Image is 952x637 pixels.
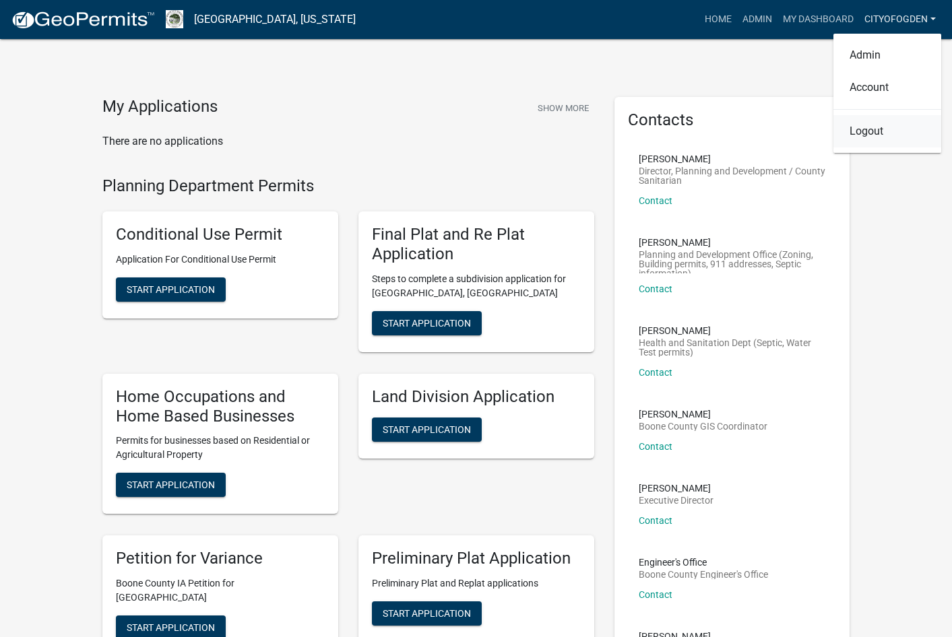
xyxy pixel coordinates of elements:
a: Contact [639,441,672,452]
a: Contact [639,589,672,600]
p: [PERSON_NAME] [639,326,826,335]
button: Start Application [372,417,482,442]
p: Application For Conditional Use Permit [116,253,325,267]
p: Permits for businesses based on Residential or Agricultural Property [116,434,325,462]
button: Show More [532,97,594,119]
a: Admin [737,7,778,32]
h5: Final Plat and Re Plat Application [372,225,581,264]
a: Account [833,71,941,104]
h5: Conditional Use Permit [116,225,325,244]
p: [PERSON_NAME] [639,238,826,247]
h4: My Applications [102,97,218,117]
h5: Contacts [628,110,837,130]
h4: Planning Department Permits [102,176,594,196]
button: Start Application [116,473,226,497]
span: Start Application [127,622,215,633]
a: Home [699,7,737,32]
a: Logout [833,115,941,147]
span: Start Application [383,608,471,619]
a: Contact [639,515,672,526]
button: Start Application [372,311,482,335]
a: CityofOgden [859,7,941,32]
p: [PERSON_NAME] [639,409,767,419]
a: Contact [639,195,672,206]
span: Start Application [127,284,215,295]
img: Boone County, Iowa [166,10,183,28]
p: Planning and Development Office (Zoning, Building permits, 911 addresses, Septic information) [639,250,826,273]
h5: Home Occupations and Home Based Businesses [116,387,325,426]
a: My Dashboard [778,7,859,32]
p: Executive Director [639,496,713,505]
h5: Petition for Variance [116,549,325,568]
span: Start Application [127,479,215,490]
p: Director, Planning and Development / County Sanitarian [639,166,826,185]
button: Start Application [116,277,226,302]
p: Preliminary Plat and Replat applications [372,576,581,591]
p: Boone County GIS Coordinator [639,422,767,431]
h5: Land Division Application [372,387,581,407]
a: [GEOGRAPHIC_DATA], [US_STATE] [194,8,356,31]
span: Start Application [383,424,471,434]
p: Boone County IA Petition for [GEOGRAPHIC_DATA] [116,576,325,605]
h5: Preliminary Plat Application [372,549,581,568]
p: Engineer's Office [639,558,768,567]
p: Health and Sanitation Dept (Septic, Water Test permits) [639,338,826,357]
span: Start Application [383,317,471,328]
p: [PERSON_NAME] [639,154,826,164]
a: Admin [833,39,941,71]
button: Start Application [372,601,482,626]
p: [PERSON_NAME] [639,483,713,493]
a: Contact [639,283,672,294]
a: Contact [639,367,672,378]
p: There are no applications [102,133,594,149]
div: CityofOgden [833,34,941,153]
p: Steps to complete a subdivision application for [GEOGRAPHIC_DATA], [GEOGRAPHIC_DATA] [372,272,581,300]
p: Boone County Engineer's Office [639,570,768,579]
